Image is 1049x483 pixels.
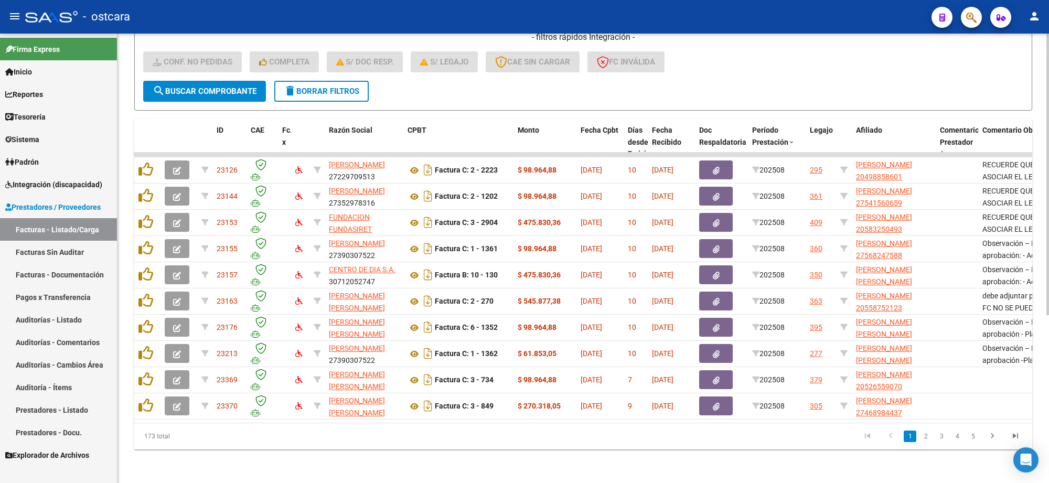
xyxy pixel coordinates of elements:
[949,427,965,445] li: page 4
[5,134,39,145] span: Sistema
[421,371,435,388] i: Descargar documento
[810,400,822,412] div: 305
[5,89,43,100] span: Reportes
[752,271,785,279] span: 202508
[518,297,561,305] strong: $ 545.877,38
[329,316,399,338] div: 27175077990
[518,244,556,253] strong: $ 98.964,88
[143,51,242,72] button: Conf. no pedidas
[652,192,673,200] span: [DATE]
[1013,447,1039,473] div: Open Intercom Messenger
[217,126,223,134] span: ID
[421,345,435,362] i: Descargar documento
[581,349,602,358] span: [DATE]
[153,87,256,96] span: Buscar Comprobante
[581,271,602,279] span: [DATE]
[648,119,695,189] datatable-header-cell: Fecha Recibido
[628,166,636,174] span: 10
[628,323,636,331] span: 10
[856,160,912,181] span: [PERSON_NAME] 20498858601
[752,192,785,200] span: 202508
[274,81,369,102] button: Borrar Filtros
[325,119,403,189] datatable-header-cell: Razón Social
[250,51,319,72] button: Completa
[518,375,556,384] strong: $ 98.964,88
[217,375,238,384] span: 23369
[212,119,247,189] datatable-header-cell: ID
[421,266,435,283] i: Descargar documento
[278,119,291,189] datatable-header-cell: Fc. x
[752,166,785,174] span: 202508
[435,350,498,358] strong: Factura C: 1 - 1362
[628,218,636,227] span: 10
[329,342,399,364] div: 27390307522
[652,126,681,146] span: Fecha Recibido
[403,119,513,189] datatable-header-cell: CPBT
[581,218,602,227] span: [DATE]
[435,271,498,280] strong: Factura B: 10 - 130
[217,297,238,305] span: 23163
[143,81,266,102] button: Buscar Comprobante
[5,179,102,190] span: Integración (discapacidad)
[435,192,498,201] strong: Factura C: 2 - 1202
[982,431,1002,442] a: go to next page
[856,239,912,260] span: [PERSON_NAME] 27568247588
[918,427,934,445] li: page 2
[336,57,394,67] span: S/ Doc Resp.
[420,57,468,67] span: S/ legajo
[329,370,385,391] span: [PERSON_NAME] [PERSON_NAME]
[652,166,673,174] span: [DATE]
[628,402,632,410] span: 9
[652,271,673,279] span: [DATE]
[936,119,978,189] datatable-header-cell: Comentario Prestador / Gerenciador
[904,431,916,442] a: 1
[329,290,399,312] div: 20168490705
[934,427,949,445] li: page 3
[752,218,785,227] span: 202508
[513,119,576,189] datatable-header-cell: Monto
[810,217,822,229] div: 409
[919,431,932,442] a: 2
[5,449,89,461] span: Explorador de Archivos
[628,244,636,253] span: 10
[518,166,556,174] strong: $ 98.964,88
[628,271,636,279] span: 10
[810,374,822,386] div: 379
[967,431,979,442] a: 5
[752,402,785,410] span: 202508
[597,57,655,67] span: FC Inválida
[752,297,785,305] span: 202508
[856,187,912,207] span: [PERSON_NAME] 27541560659
[329,159,399,181] div: 27229709513
[329,395,399,417] div: 20281767047
[329,239,385,248] span: [PERSON_NAME]
[329,238,399,260] div: 27390307522
[134,423,312,449] div: 173 total
[435,324,498,332] strong: Factura C: 6 - 1352
[752,375,785,384] span: 202508
[408,126,426,134] span: CPBT
[486,51,580,72] button: CAE SIN CARGAR
[856,265,912,298] span: [PERSON_NAME] [PERSON_NAME] 20516226022
[810,269,822,281] div: 350
[902,427,918,445] li: page 1
[327,51,403,72] button: S/ Doc Resp.
[421,319,435,336] i: Descargar documento
[810,243,822,255] div: 360
[329,396,385,417] span: [PERSON_NAME] [PERSON_NAME]
[581,297,602,305] span: [DATE]
[217,349,238,358] span: 23213
[587,51,665,72] button: FC Inválida
[217,244,238,253] span: 23155
[576,119,624,189] datatable-header-cell: Fecha Cpbt
[652,402,673,410] span: [DATE]
[581,375,602,384] span: [DATE]
[5,111,46,123] span: Tesorería
[284,84,296,97] mat-icon: delete
[329,318,385,338] span: [PERSON_NAME] [PERSON_NAME]
[856,344,912,377] span: [PERSON_NAME] [PERSON_NAME] 27538393555
[143,31,1023,43] h4: - filtros rápidos Integración -
[518,402,561,410] strong: $ 270.318,05
[699,126,746,146] span: Doc Respaldatoria
[329,213,372,233] span: FUNDACION FUNDASIRET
